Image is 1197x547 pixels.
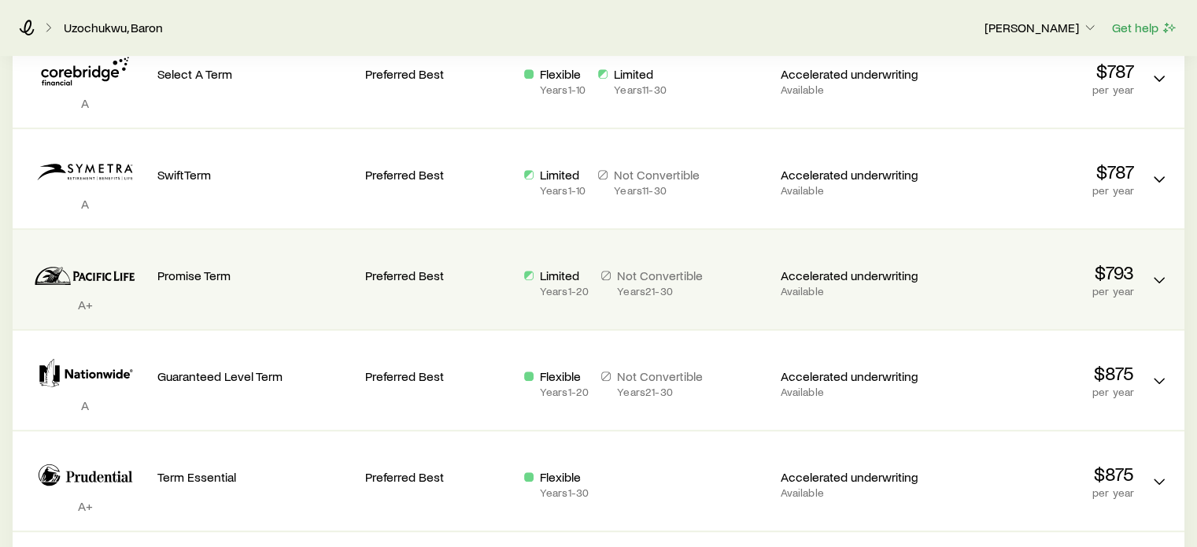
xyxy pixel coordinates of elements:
[365,469,512,485] p: Preferred Best
[157,469,353,485] p: Term Essential
[540,66,586,82] p: Flexible
[540,486,589,499] p: Years 1 - 30
[25,297,145,312] p: A+
[63,20,164,35] a: Uzochukwu, Baron
[939,386,1134,398] p: per year
[25,397,145,413] p: A
[614,167,700,183] p: Not Convertible
[614,184,700,197] p: Years 11 - 30
[540,368,589,384] p: Flexible
[540,83,586,96] p: Years 1 - 10
[540,285,589,298] p: Years 1 - 20
[780,83,926,96] p: Available
[540,469,589,485] p: Flexible
[365,66,512,82] p: Preferred Best
[25,95,145,111] p: A
[157,368,353,384] p: Guaranteed Level Term
[614,66,667,82] p: Limited
[365,268,512,283] p: Preferred Best
[780,368,926,384] p: Accelerated underwriting
[617,285,703,298] p: Years 21 - 30
[939,486,1134,499] p: per year
[157,66,353,82] p: Select A Term
[617,268,703,283] p: Not Convertible
[939,184,1134,197] p: per year
[939,285,1134,298] p: per year
[617,386,703,398] p: Years 21 - 30
[540,268,589,283] p: Limited
[25,498,145,514] p: A+
[939,83,1134,96] p: per year
[780,469,926,485] p: Accelerated underwriting
[780,167,926,183] p: Accelerated underwriting
[984,19,1099,38] button: [PERSON_NAME]
[540,184,586,197] p: Years 1 - 10
[617,368,703,384] p: Not Convertible
[365,167,512,183] p: Preferred Best
[780,486,926,499] p: Available
[780,268,926,283] p: Accelerated underwriting
[157,268,353,283] p: Promise Term
[540,167,586,183] p: Limited
[614,83,667,96] p: Years 11 - 30
[780,66,926,82] p: Accelerated underwriting
[1111,19,1178,37] button: Get help
[780,386,926,398] p: Available
[540,386,589,398] p: Years 1 - 20
[985,20,1098,35] p: [PERSON_NAME]
[939,463,1134,485] p: $875
[780,184,926,197] p: Available
[939,60,1134,82] p: $787
[939,362,1134,384] p: $875
[939,261,1134,283] p: $793
[25,196,145,212] p: A
[780,285,926,298] p: Available
[939,161,1134,183] p: $787
[365,368,512,384] p: Preferred Best
[157,167,353,183] p: SwiftTerm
